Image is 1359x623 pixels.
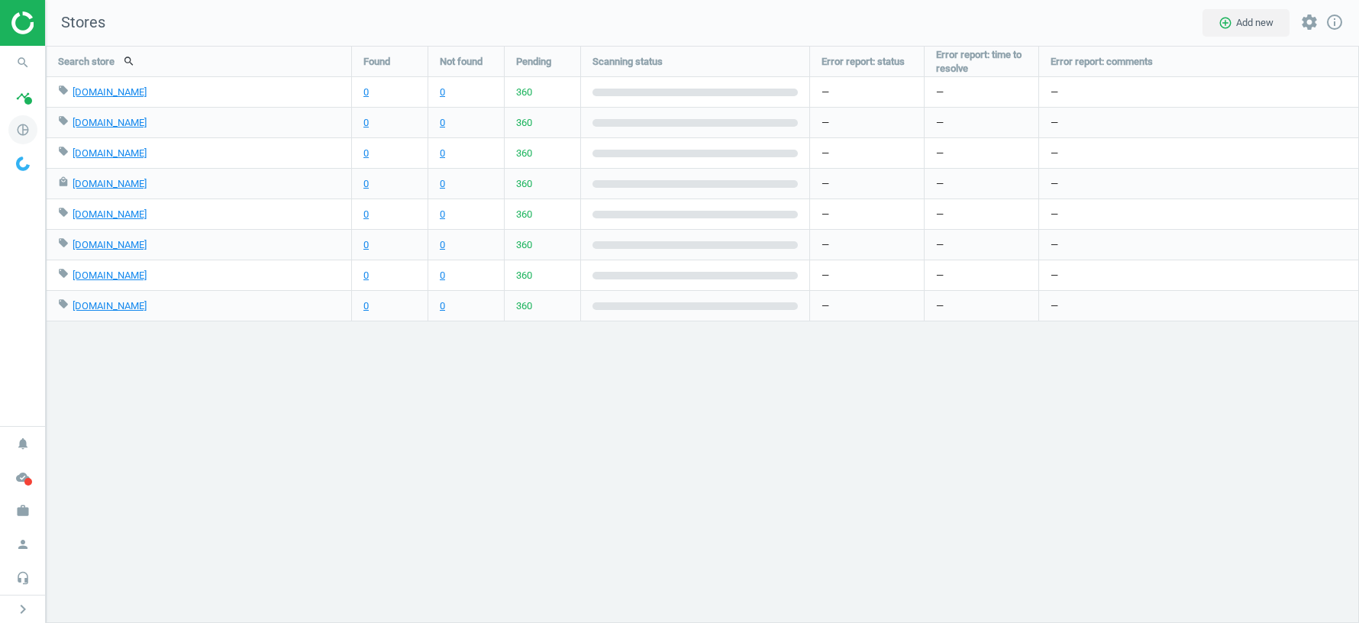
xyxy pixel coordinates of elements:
i: headset_mic [8,563,37,592]
i: chevron_right [14,600,32,618]
span: 360 [516,86,532,99]
button: add_circle_outlineAdd new [1202,9,1290,37]
i: local_offer [58,299,69,309]
button: search [115,48,144,74]
div: — [1039,260,1359,290]
a: [DOMAIN_NAME] [73,147,147,159]
a: [DOMAIN_NAME] [73,208,147,220]
span: — [936,208,944,221]
i: work [8,496,37,525]
span: — [936,177,944,191]
div: — [810,138,924,168]
div: — [810,230,924,260]
i: local_offer [58,237,69,248]
i: add_circle_outline [1219,16,1232,30]
a: 0 [440,177,445,191]
span: — [936,269,944,282]
div: — [1039,230,1359,260]
i: pie_chart_outlined [8,115,37,144]
div: Search store [47,47,351,76]
div: — [1039,199,1359,229]
a: [DOMAIN_NAME] [73,270,147,281]
span: — [936,86,944,99]
i: person [8,530,37,559]
span: Error report: comments [1051,55,1153,69]
a: 0 [440,116,445,130]
div: — [810,169,924,199]
span: 360 [516,238,532,252]
i: cloud_done [8,463,37,492]
i: info_outline [1325,13,1344,31]
a: [DOMAIN_NAME] [73,178,147,189]
div: — [1039,291,1359,321]
img: ajHJNr6hYgQAAAAASUVORK5CYII= [11,11,120,34]
i: notifications [8,429,37,458]
i: local_offer [58,115,69,126]
div: — [1039,138,1359,168]
i: local_offer [58,146,69,157]
a: 0 [363,299,369,313]
i: search [8,48,37,77]
span: Found [363,55,390,69]
span: 360 [516,299,532,313]
span: Not found [440,55,483,69]
span: — [936,238,944,252]
img: wGWNvw8QSZomAAAAABJRU5ErkJggg== [16,157,30,171]
i: local_offer [58,268,69,279]
a: 0 [363,177,369,191]
a: [DOMAIN_NAME] [73,239,147,250]
span: — [936,116,944,130]
div: — [810,108,924,137]
span: Scanning status [592,55,663,69]
a: info_outline [1325,13,1344,33]
div: — [1039,169,1359,199]
span: 360 [516,269,532,282]
span: 360 [516,208,532,221]
div: — [1039,108,1359,137]
span: Error report: time to resolve [936,48,1027,76]
a: 0 [363,269,369,282]
div: — [810,291,924,321]
a: 0 [363,238,369,252]
a: [DOMAIN_NAME] [73,300,147,311]
div: — [810,77,924,107]
span: 360 [516,177,532,191]
i: settings [1300,13,1319,31]
span: — [936,299,944,313]
span: 360 [516,147,532,160]
i: local_offer [58,207,69,218]
a: [DOMAIN_NAME] [73,117,147,128]
i: local_offer [58,85,69,95]
button: chevron_right [4,599,42,619]
a: 0 [440,147,445,160]
div: — [1039,77,1359,107]
a: 0 [363,86,369,99]
span: 360 [516,116,532,130]
i: timeline [8,82,37,111]
span: Error report: status [822,55,905,69]
i: local_mall [58,176,69,187]
a: 0 [440,238,445,252]
a: 0 [440,86,445,99]
a: 0 [440,208,445,221]
a: 0 [440,269,445,282]
span: Stores [46,12,105,34]
button: settings [1293,6,1325,39]
a: 0 [440,299,445,313]
a: 0 [363,147,369,160]
span: Pending [516,55,551,69]
span: — [936,147,944,160]
a: 0 [363,208,369,221]
div: — [810,199,924,229]
a: 0 [363,116,369,130]
div: — [810,260,924,290]
a: [DOMAIN_NAME] [73,86,147,98]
